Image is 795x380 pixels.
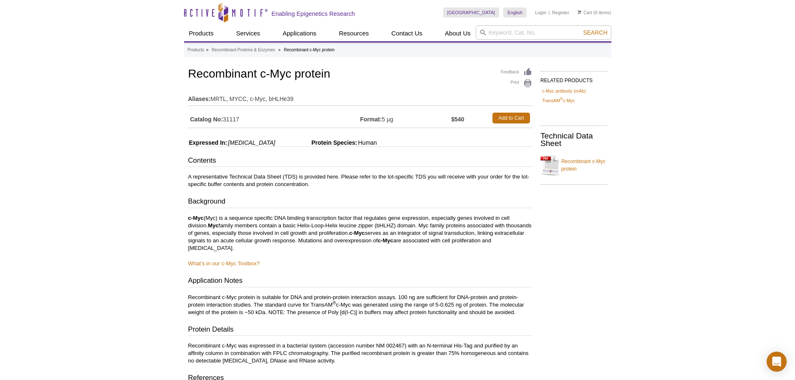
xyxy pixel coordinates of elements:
[476,25,611,40] input: Keyword, Cat. No.
[360,111,451,126] td: 5 µg
[333,300,336,305] sup: ®
[278,48,281,52] li: »
[184,25,219,41] a: Products
[190,116,223,123] strong: Catalog No:
[349,230,365,236] strong: c-Myc
[228,139,275,146] i: [MEDICAL_DATA]
[578,10,592,15] a: Cart
[578,8,611,18] li: (0 items)
[451,116,464,123] strong: $540
[542,97,575,104] a: TransAM®c-Myc
[188,276,532,287] h3: Application Notes
[188,156,532,167] h3: Contents
[440,25,476,41] a: About Us
[188,214,532,252] p: (Myc) is a sequence specific DNA binding transcription factor that regulates gene expression, esp...
[360,116,382,123] strong: Format:
[357,139,377,146] span: Human
[378,237,393,244] strong: c-Myc
[501,68,532,77] a: Feedback
[188,294,532,316] p: Recombinant c-Myc protein is suitable for DNA and protein-protein interaction assays. 100 ng are ...
[443,8,500,18] a: [GEOGRAPHIC_DATA]
[334,25,374,41] a: Resources
[188,111,360,126] td: 31117
[188,139,227,146] span: Expressed In:
[542,87,586,95] a: c-Myc antibody (mAb)
[188,46,204,54] a: Products
[578,10,581,14] img: Your Cart
[501,79,532,88] a: Print
[284,48,335,52] li: Recombinant c-Myc protein
[188,68,532,82] h1: Recombinant c-Myc protein
[583,29,607,36] span: Search
[188,260,260,267] a: What’s in our c-Myc Toolbox?
[272,10,355,18] h2: Enabling Epigenetics Research
[767,352,787,372] div: Open Intercom Messenger
[492,113,530,123] a: Add to Cart
[540,153,607,178] a: Recombinant c-Myc protein
[212,46,275,54] a: Recombinant Proteins & Enzymes
[540,132,607,147] h2: Technical Data Sheet
[540,71,607,86] h2: RELATED PRODUCTS
[188,173,532,188] p: A representative Technical Data Sheet (TDS) is provided here. Please refer to the lot-specific TD...
[206,48,209,52] li: »
[188,90,532,103] td: MRTL, MYCC, c-Myc, bHLHe39
[278,25,321,41] a: Applications
[277,139,357,146] span: Protein Species:
[231,25,265,41] a: Services
[188,196,532,208] h3: Background
[208,222,219,229] strong: Myc
[503,8,527,18] a: English
[188,325,532,336] h3: Protein Details
[560,97,563,101] sup: ®
[552,10,569,15] a: Register
[386,25,427,41] a: Contact Us
[188,342,532,365] p: Recombinant c-Myc was expressed in a bacterial system (accession number NM 002467) with an N-term...
[188,95,211,103] strong: Aliases:
[535,10,546,15] a: Login
[188,215,204,221] strong: c-Myc
[549,8,550,18] li: |
[580,29,610,36] button: Search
